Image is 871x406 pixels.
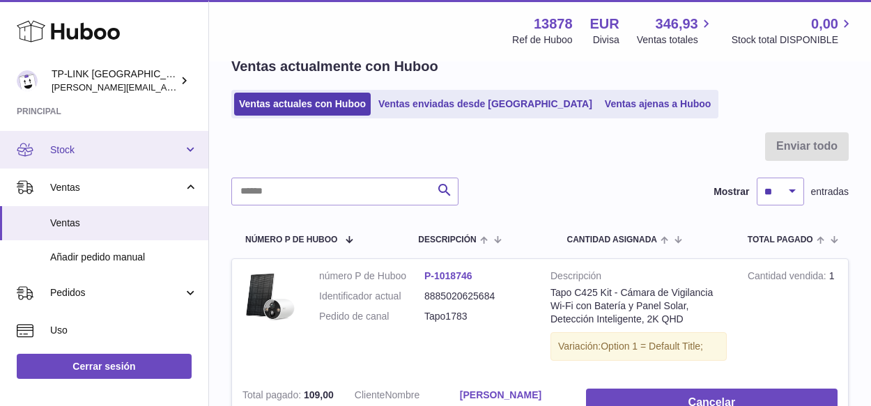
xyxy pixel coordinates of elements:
span: Añadir pedido manual [50,251,198,264]
div: Divisa [593,33,619,47]
span: 0,00 [811,15,838,33]
span: 109,00 [304,389,334,400]
img: celia.yan@tp-link.com [17,70,38,91]
div: Tapo C425 Kit - Cámara de Vigilancia Wi-Fi con Batería y Panel Solar, Detección Inteligente, 2K QHD [550,286,727,326]
a: Cerrar sesión [17,354,192,379]
span: Cantidad ASIGNADA [566,235,657,244]
span: Ventas [50,181,183,194]
dt: Nombre [355,389,460,405]
span: entradas [811,185,849,198]
span: 346,93 [656,15,698,33]
label: Mostrar [714,185,749,198]
span: [PERSON_NAME][EMAIL_ADDRESS][DOMAIN_NAME] [52,81,279,93]
span: número P de Huboo [245,235,337,244]
a: 0,00 Stock total DISPONIBLE [732,15,854,47]
strong: Total pagado [242,389,304,404]
a: Ventas actuales con Huboo [234,93,371,116]
a: Ventas enviadas desde [GEOGRAPHIC_DATA] [373,93,597,116]
div: Variación: [550,332,727,361]
span: Total pagado [748,235,813,244]
span: Descripción [418,235,476,244]
dt: número P de Huboo [319,270,424,283]
td: 1 [737,259,848,378]
span: Ventas [50,217,198,230]
dd: 8885020625684 [424,290,530,303]
strong: 13878 [534,15,573,33]
a: P-1018746 [424,270,472,281]
span: Stock [50,143,183,157]
div: TP-LINK [GEOGRAPHIC_DATA], SOCIEDAD LIMITADA [52,68,177,94]
span: Pedidos [50,286,183,299]
a: Ventas ajenas a Huboo [600,93,716,116]
span: Uso [50,324,198,337]
strong: Cantidad vendida [748,270,829,285]
span: Option 1 = Default Title; [601,341,703,352]
a: [PERSON_NAME] [460,389,565,402]
span: Cliente [355,389,385,400]
a: 346,93 Ventas totales [637,15,714,47]
strong: Descripción [550,270,727,286]
span: Ventas totales [637,33,714,47]
img: B0D546B4LL_01.png [242,270,298,325]
dd: Tapo1783 [424,310,530,323]
h2: Ventas actualmente con Huboo [231,57,438,76]
dt: Pedido de canal [319,310,424,323]
span: Stock total DISPONIBLE [732,33,854,47]
div: Ref de Huboo [512,33,572,47]
dt: Identificador actual [319,290,424,303]
strong: EUR [590,15,619,33]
